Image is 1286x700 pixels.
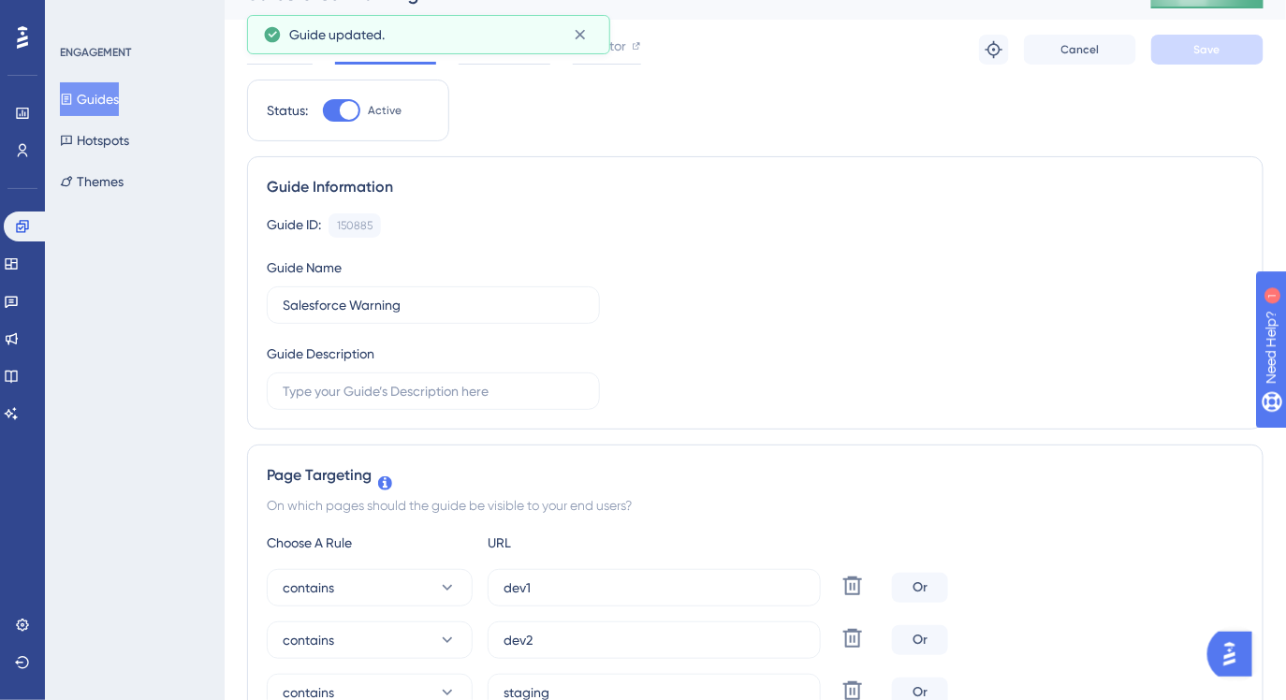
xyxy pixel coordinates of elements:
div: Or [892,573,948,603]
div: 150885 [337,218,373,233]
span: Active [368,103,402,118]
span: contains [283,629,334,651]
span: Need Help? [44,5,117,27]
button: Themes [60,165,124,198]
button: contains [267,621,473,659]
input: Type your Guide’s Description here [283,381,584,401]
div: On which pages should the guide be visible to your end users? [267,494,1244,517]
button: Guides [60,82,119,116]
button: Hotspots [60,124,129,157]
input: yourwebsite.com/path [504,630,805,650]
div: Guide Name [267,256,342,279]
div: 1 [130,9,136,24]
div: Guide Information [267,176,1244,198]
div: Or [892,625,948,655]
span: Guide updated. [289,23,385,46]
div: Guide Description [267,343,374,365]
iframe: UserGuiding AI Assistant Launcher [1207,626,1264,682]
button: Save [1151,35,1264,65]
span: Cancel [1061,42,1100,57]
div: URL [488,532,694,554]
div: Page Targeting [267,464,1244,487]
div: Guide ID: [267,213,321,238]
div: Status: [267,99,308,122]
input: Type your Guide’s Name here [283,295,584,315]
div: ENGAGEMENT [60,45,131,60]
div: Choose A Rule [267,532,473,554]
input: yourwebsite.com/path [504,577,805,598]
button: Cancel [1024,35,1136,65]
span: Save [1194,42,1220,57]
button: contains [267,569,473,606]
span: contains [283,576,334,599]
